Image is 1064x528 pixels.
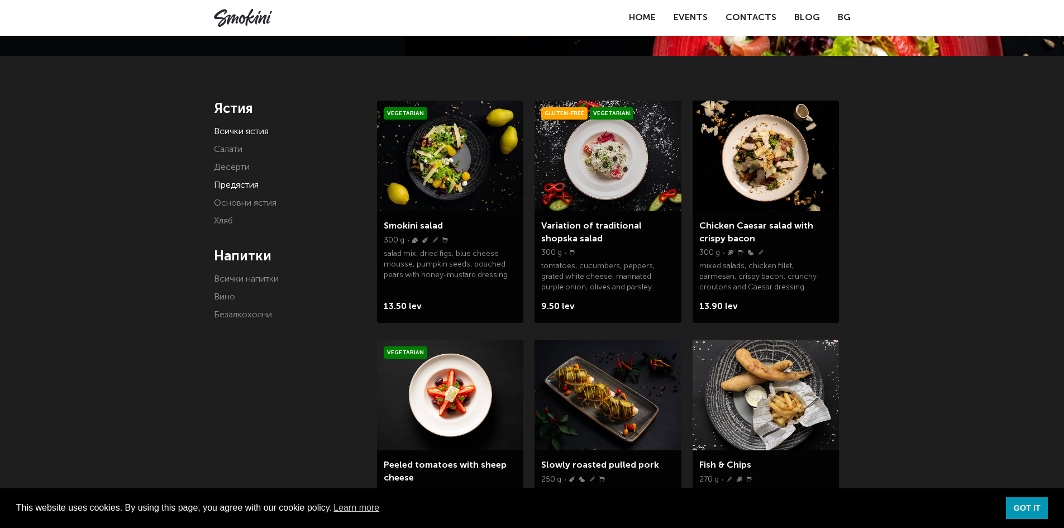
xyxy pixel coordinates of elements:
a: Events [674,13,708,22]
img: Fish.svg [737,477,742,482]
a: Предястия [214,181,259,190]
img: Nuts.svg [412,237,418,243]
h4: Ястия [214,101,361,117]
img: Eggs.svg [579,477,585,482]
p: 300 g [384,235,404,246]
a: Хляб [214,217,233,226]
img: Smokini_Winter_Menu_45.jpg [377,340,523,450]
a: Smokini salad [384,222,443,231]
p: 300 g [699,248,720,258]
a: Fish & Chips [699,461,751,470]
h4: Напитки [214,248,361,265]
p: 270 g [699,474,719,485]
a: Contacts [726,13,776,22]
span: Vegetarian [384,346,427,359]
img: Milk.svg [747,477,752,482]
img: Milk.svg [599,477,605,482]
a: learn more about cookies [332,500,381,516]
img: Sinape.svg [422,237,428,243]
p: 300 g [384,487,404,498]
span: 13.50 lev [384,299,428,315]
a: Home [629,13,656,22]
p: 250 g [541,474,561,485]
img: Milk.svg [442,237,448,243]
img: Wheat.svg [758,250,764,255]
span: Gluten-free [541,107,588,120]
a: Variation of traditional shopska salad [541,222,642,243]
a: dismiss cookie message [1006,497,1048,520]
a: Безалкохолни [214,311,272,320]
img: Fish.svg [728,250,733,255]
p: 300 g [541,248,562,258]
span: This website uses cookies. By using this page, you agree with our cookie policy. [16,500,997,516]
span: Vegetarian [384,107,427,120]
p: mixed salads, chicken fillet, parmesan, crispy bacon, crunchy croutons and Caesar dressing [699,261,832,297]
a: Вино [214,293,235,302]
span: Vegetarian [590,107,633,120]
p: tomatoes, cucumbers, peppers, grated white cheese, marinated purple onion, olives and parsley [541,261,674,297]
img: a0bd2dfa7939bea41583f5152c5e58f3001739ca23e674f59b2584116c8911d2.jpeg [693,101,839,211]
a: Десерти [214,163,250,172]
img: Milk.svg [738,250,743,255]
a: BG [838,10,851,26]
p: salad mix, dried figs, blue cheese mousse, pumpkin seeds, poached pears with honey-mustard dressing [384,249,517,284]
span: 9.50 lev [541,299,586,315]
img: Smokini_Winter_Menu_21.jpg [377,101,523,211]
img: Sinape.svg [569,477,575,482]
img: Wheat.svg [589,477,595,482]
img: fish-chips1.1.jpg [693,340,839,450]
a: Chicken Caesar salad with crispy bacon [699,222,813,243]
a: Основни ястия [214,199,276,208]
img: Eggs.svg [748,250,753,255]
span: 13.90 lev [699,299,744,315]
a: Всички ястия [214,127,269,136]
img: Wheat.svg [727,477,732,482]
a: Blog [794,13,820,22]
img: Milk.svg [570,250,575,255]
a: Slowly roasted pulled pork [541,461,659,470]
img: Smokini_Winter_Menu_23.jpg [535,340,681,450]
a: Салати [214,145,242,154]
img: Wheat.svg [432,237,438,243]
img: Smokini_Winter_Menu_6.jpg [535,101,681,211]
a: Peeled tomatoes with sheep cheese [384,461,507,482]
a: Всички напитки [214,275,279,284]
